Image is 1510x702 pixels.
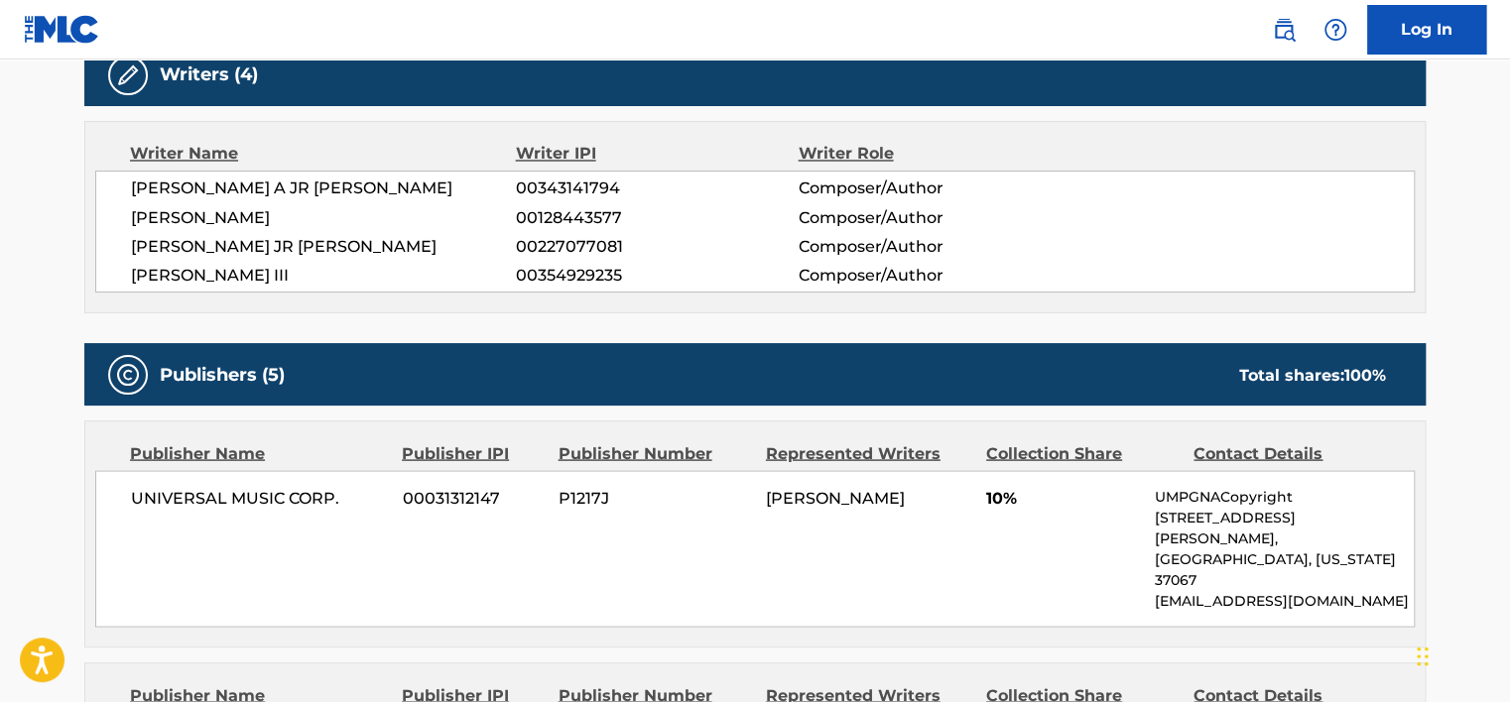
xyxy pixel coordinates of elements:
div: Publisher Number [558,441,750,465]
div: Publisher IPI [402,441,543,465]
span: [PERSON_NAME] III [131,263,516,287]
span: 100 % [1344,365,1386,384]
span: 00128443577 [516,205,798,229]
p: [STREET_ADDRESS][PERSON_NAME], [1155,507,1414,548]
span: [PERSON_NAME] [766,488,905,507]
span: 00354929235 [516,263,798,287]
span: UNIVERSAL MUSIC CORP. [131,486,388,510]
a: Log In [1367,5,1486,55]
div: Writer Role [798,142,1055,166]
div: Drag [1417,627,1429,686]
h5: Publishers (5) [160,363,285,386]
div: Writer IPI [516,142,799,166]
span: P1217J [559,486,751,510]
img: MLC Logo [24,15,100,44]
p: [EMAIL_ADDRESS][DOMAIN_NAME] [1155,590,1414,611]
span: Composer/Author [798,176,1055,200]
p: UMPGNACopyright [1155,486,1414,507]
h5: Writers (4) [160,63,258,86]
span: [PERSON_NAME] [131,205,516,229]
iframe: Chat Widget [1411,607,1510,702]
div: Writer Name [130,142,516,166]
span: 00031312147 [403,486,544,510]
img: Writers [116,63,140,87]
div: Represented Writers [766,441,971,465]
img: help [1323,18,1347,42]
span: Composer/Author [798,205,1055,229]
div: Total shares: [1239,363,1386,387]
a: Public Search [1264,10,1304,50]
div: Publisher Name [130,441,387,465]
div: Help [1316,10,1355,50]
span: [PERSON_NAME] JR [PERSON_NAME] [131,234,516,258]
span: 00343141794 [516,176,798,200]
div: Contact Details [1194,441,1386,465]
span: 10% [986,486,1140,510]
div: Collection Share [986,441,1179,465]
span: Composer/Author [798,234,1055,258]
span: 00227077081 [516,234,798,258]
span: Composer/Author [798,263,1055,287]
img: Publishers [116,363,140,387]
img: search [1272,18,1296,42]
p: [GEOGRAPHIC_DATA], [US_STATE] 37067 [1155,548,1414,590]
span: [PERSON_NAME] A JR [PERSON_NAME] [131,176,516,200]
